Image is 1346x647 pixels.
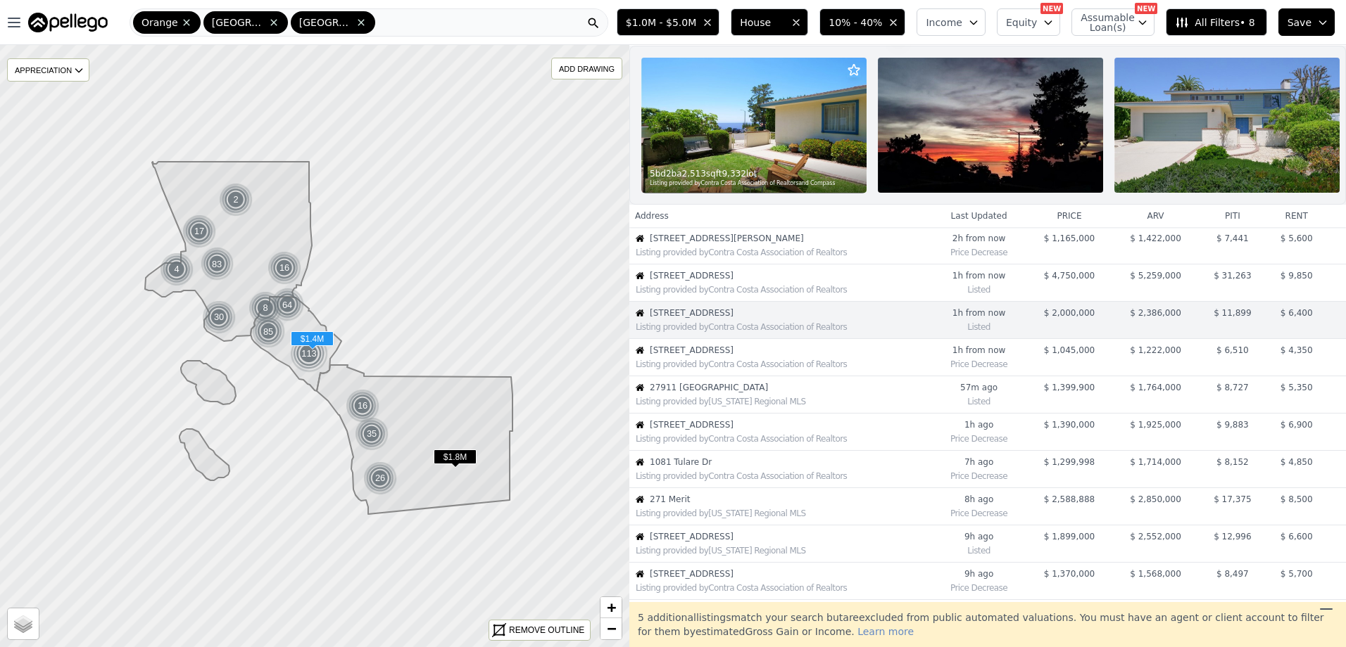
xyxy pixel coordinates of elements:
[249,291,283,325] img: g1.png
[636,309,644,317] img: House
[1044,569,1095,579] span: $ 1,370,000
[552,58,622,79] div: ADD DRAWING
[251,314,287,350] img: g2.png
[931,205,1026,227] th: Last Updated
[937,244,1020,258] div: Price Decrease
[636,234,644,243] img: House
[346,389,380,423] img: g1.png
[617,8,719,36] button: $1.0M - $5.0M
[636,532,644,541] img: House
[636,321,931,333] div: Listing provided by Contra Costa Association of Realtors
[1044,420,1095,430] span: $ 1,390,000
[626,15,696,30] span: $1.0M - $5.0M
[636,383,644,392] img: House
[937,419,1020,430] time: 2025-08-12 15:34
[650,531,931,542] span: [STREET_ADDRESS]
[1281,569,1313,579] span: $ 5,700
[1130,569,1181,579] span: $ 1,568,000
[607,620,616,637] span: −
[251,314,287,350] div: 85
[1130,532,1181,542] span: $ 2,552,000
[509,624,584,636] div: REMOVE OUTLINE
[199,246,235,282] div: 83
[363,461,398,495] img: g1.png
[1266,205,1327,227] th: rent
[682,168,706,179] span: 2,513
[290,335,329,373] img: g3.png
[1281,345,1313,355] span: $ 4,350
[878,58,1103,193] img: Property Photo 2
[937,356,1020,370] div: Price Decrease
[182,214,216,248] div: 17
[1130,233,1181,243] span: $ 1,422,000
[1214,271,1251,281] span: $ 31,263
[1071,8,1155,36] button: Assumable Loan(s)
[202,300,237,334] img: g1.png
[937,579,1020,594] div: Price Decrease
[363,461,397,495] div: 26
[636,458,644,466] img: House
[629,602,1346,647] div: 5 additional listing s match your search but are excluded from public automated valuations. You m...
[650,168,860,179] div: 5 bd 2 ba sqft lot
[268,251,301,285] div: 16
[636,545,931,556] div: Listing provided by [US_STATE] Regional MLS
[937,542,1020,556] div: Listed
[600,597,622,618] a: Zoom in
[1114,58,1340,193] img: Property Photo 3
[1214,532,1251,542] span: $ 12,996
[346,389,379,423] div: 16
[926,15,962,30] span: Income
[1130,271,1181,281] span: $ 5,259,000
[1026,205,1113,227] th: price
[636,433,931,444] div: Listing provided by Contra Costa Association of Realtors
[1044,532,1095,542] span: $ 1,899,000
[1281,308,1313,318] span: $ 6,400
[434,449,477,464] span: $1.8M
[937,468,1020,482] div: Price Decrease
[1216,345,1249,355] span: $ 6,510
[1281,233,1313,243] span: $ 5,600
[290,335,328,373] div: 113
[1006,15,1037,30] span: Equity
[740,15,785,30] span: House
[1281,494,1313,504] span: $ 8,500
[937,281,1020,295] div: Listed
[650,382,931,393] span: 27911 [GEOGRAPHIC_DATA]
[219,183,253,217] div: 2
[270,287,306,323] img: g2.png
[1044,383,1095,392] span: $ 1,399,900
[937,270,1020,281] time: 2025-08-12 18:06
[1044,494,1095,504] span: $ 2,588,888
[650,307,931,319] span: [STREET_ADDRESS]
[937,382,1020,393] time: 2025-08-12 15:56
[270,287,306,323] div: 64
[8,608,39,639] a: Layers
[636,495,644,504] img: House
[829,15,882,30] span: 10% - 40%
[1216,457,1249,467] span: $ 8,152
[650,233,931,244] span: [STREET_ADDRESS][PERSON_NAME]
[202,300,236,334] div: 30
[636,247,931,258] div: Listing provided by Contra Costa Association of Realtors
[636,346,644,354] img: House
[1214,308,1251,318] span: $ 11,899
[355,417,389,451] div: 35
[141,15,178,30] span: Orange
[636,508,931,519] div: Listing provided by [US_STATE] Regional MLS
[1216,233,1249,243] span: $ 7,441
[650,419,931,430] span: [STREET_ADDRESS]
[917,8,986,36] button: Income
[937,494,1020,505] time: 2025-08-12 08:24
[1214,494,1251,504] span: $ 17,375
[636,421,644,429] img: House
[7,58,89,82] div: APPRECIATION
[636,359,931,370] div: Listing provided by Contra Costa Association of Realtors
[650,345,931,356] span: [STREET_ADDRESS]
[1216,383,1249,392] span: $ 8,727
[650,568,931,579] span: [STREET_ADDRESS]
[1135,3,1157,14] div: NEW
[1216,569,1249,579] span: $ 8,497
[636,284,931,295] div: Listing provided by Contra Costa Association of Realtors
[641,58,867,193] img: Property Photo 1
[937,345,1020,356] time: 2025-08-12 18:06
